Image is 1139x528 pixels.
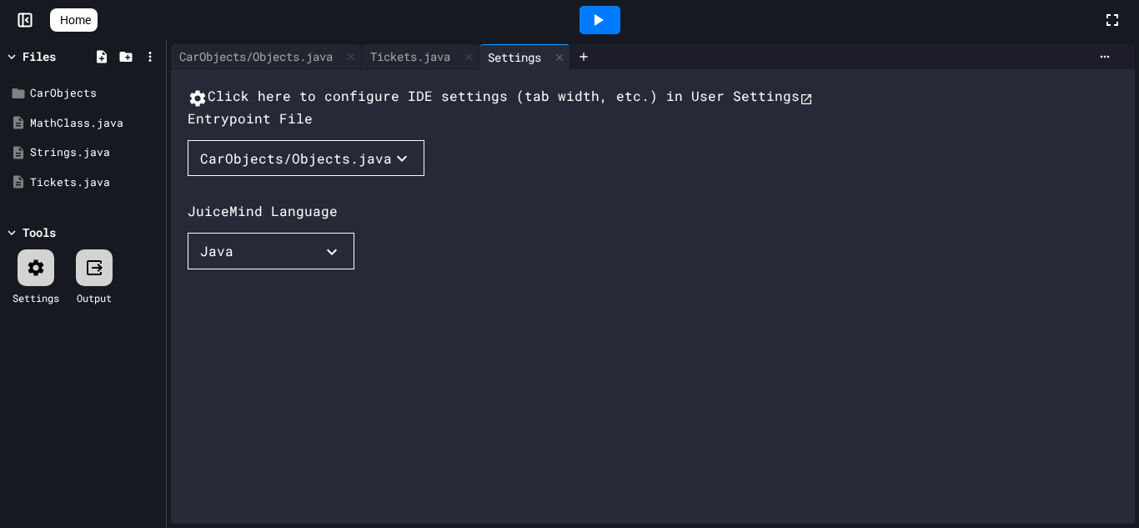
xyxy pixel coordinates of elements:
div: Tickets.java [362,44,479,69]
div: CarObjects/Objects.java [200,148,392,168]
div: Files [23,48,56,65]
div: Output [77,290,112,305]
div: Settings [479,44,570,69]
button: Java [188,233,354,269]
button: CarObjects/Objects.java [188,140,424,177]
div: Tickets.java [362,48,459,65]
div: Tools [23,224,56,241]
button: Click here to configure IDE settings (tab width, etc.) in User Settings [188,86,813,108]
div: CarObjects/Objects.java [171,48,341,65]
div: JuiceMind Language [188,201,338,221]
div: Entrypoint File [188,108,313,128]
div: MathClass.java [30,115,160,132]
div: Settings [13,290,59,305]
div: Tickets.java [30,174,160,191]
span: Home [60,12,91,28]
div: CarObjects [30,85,160,102]
div: Strings.java [30,144,160,161]
div: Java [200,241,233,261]
a: Home [50,8,98,32]
div: Settings [479,48,549,66]
div: CarObjects/Objects.java [171,44,362,69]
